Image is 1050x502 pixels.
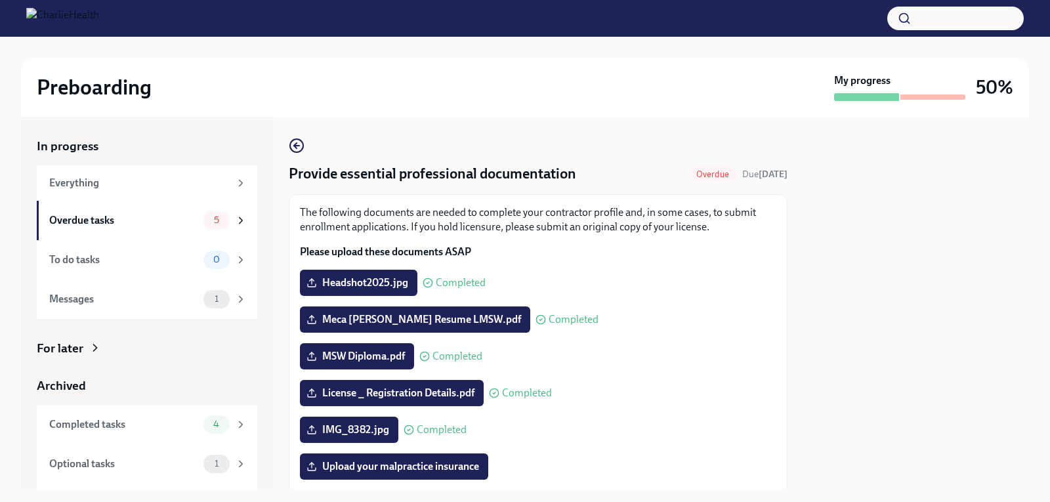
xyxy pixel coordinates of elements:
div: Messages [49,292,198,306]
span: MSW Diploma.pdf [309,350,405,363]
a: In progress [37,138,257,155]
span: Overdue [688,169,737,179]
span: 0 [205,255,228,264]
span: Completed [417,425,467,435]
a: To do tasks0 [37,240,257,280]
a: Completed tasks4 [37,405,257,444]
a: Everything [37,165,257,201]
span: License _ Registration Details.pdf [309,387,474,400]
strong: [DATE] [759,169,787,180]
span: Meca [PERSON_NAME] Resume LMSW.pdf [309,313,521,326]
label: Upload your malpractice insurance [300,453,488,480]
label: MSW Diploma.pdf [300,343,414,369]
h2: Preboarding [37,74,152,100]
span: 4 [205,419,227,429]
span: Completed [432,351,482,362]
a: Overdue tasks5 [37,201,257,240]
div: Overdue tasks [49,213,198,228]
span: 1 [207,294,226,304]
span: Upload your malpractice insurance [309,460,479,473]
img: CharlieHealth [26,8,99,29]
div: For later [37,340,83,357]
span: Headshot2025.jpg [309,276,408,289]
div: Completed tasks [49,417,198,432]
a: For later [37,340,257,357]
label: Headshot2025.jpg [300,270,417,296]
p: The following documents are needed to complete your contractor profile and, in some cases, to sub... [300,205,776,234]
span: Due [742,169,787,180]
span: Completed [549,314,598,325]
div: To do tasks [49,253,198,267]
div: Optional tasks [49,457,198,471]
span: Completed [502,388,552,398]
label: Meca [PERSON_NAME] Resume LMSW.pdf [300,306,530,333]
a: Messages1 [37,280,257,319]
div: Everything [49,176,230,190]
a: Archived [37,377,257,394]
h3: 50% [976,75,1013,99]
span: Completed [436,278,486,288]
label: License _ Registration Details.pdf [300,380,484,406]
h4: Provide essential professional documentation [289,164,576,184]
span: 5 [206,215,227,225]
span: August 13th, 2025 08:00 [742,168,787,180]
strong: My progress [834,73,891,88]
span: 1 [207,459,226,469]
span: IMG_8382.jpg [309,423,389,436]
a: Optional tasks1 [37,444,257,484]
label: IMG_8382.jpg [300,417,398,443]
strong: Please upload these documents ASAP [300,245,471,258]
